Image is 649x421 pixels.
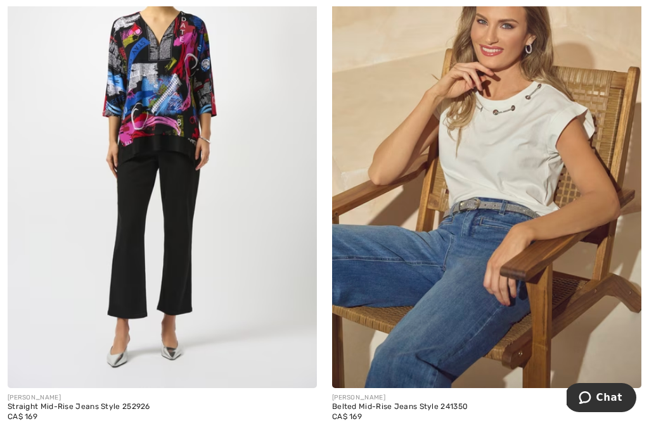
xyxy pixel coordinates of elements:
span: CA$ 169 [332,412,362,421]
div: [PERSON_NAME] [8,393,317,403]
div: Belted Mid-Rise Jeans Style 241350 [332,403,641,412]
span: CA$ 169 [8,412,37,421]
iframe: Opens a widget where you can chat to one of our agents [567,383,636,415]
div: Straight Mid-Rise Jeans Style 252926 [8,403,317,412]
div: [PERSON_NAME] [332,393,641,403]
